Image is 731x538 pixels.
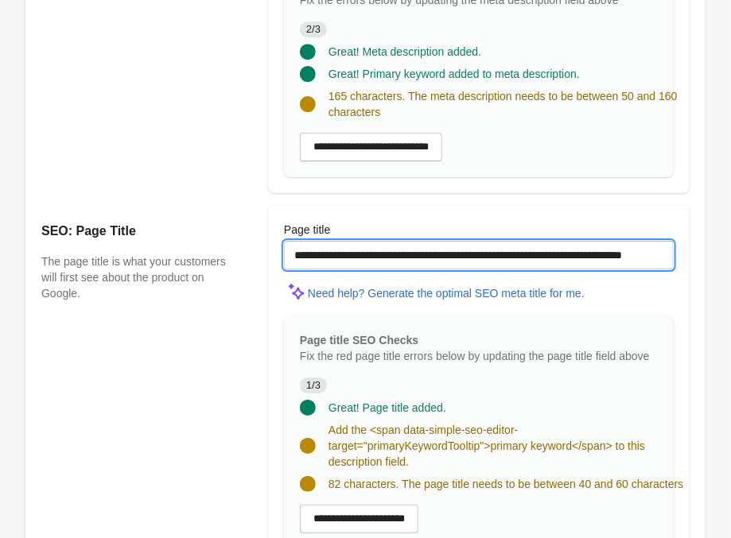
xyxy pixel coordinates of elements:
[329,45,481,58] span: Great! Meta description added.
[301,279,591,308] button: Need help? Generate the optimal SEO meta title for me.
[329,424,645,468] span: Add the <span data-simple-seo-editor-target="primaryKeywordTooltip">primary keyword</span> to thi...
[300,334,418,346] span: Page title SEO Checks
[329,90,678,118] span: 165 characters. The meta description needs to be between 50 and 160 characters
[41,254,236,301] p: The page title is what your customers will first see about the product on Google.
[329,68,580,80] span: Great! Primary keyword added to meta description.
[300,21,327,37] span: 2/3
[308,287,585,300] div: Need help? Generate the optimal SEO meta title for me.
[329,401,446,414] span: Great! Page title added.
[300,348,658,364] p: Fix the red page title errors below by updating the page title field above
[41,222,236,241] h2: SEO: Page Title
[300,377,327,393] span: 1/3
[329,478,683,490] span: 82 characters. The page title needs to be between 40 and 60 characters
[284,222,330,238] label: Page title
[284,279,308,303] img: MagicMinor-0c7ff6cd6e0e39933513fd390ee66b6c2ef63129d1617a7e6fa9320d2ce6cec8.svg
